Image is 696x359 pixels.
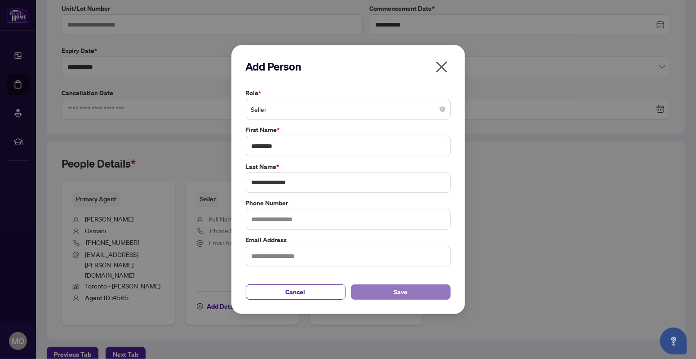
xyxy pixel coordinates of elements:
[351,284,451,300] button: Save
[440,106,445,112] span: close-circle
[246,198,451,208] label: Phone Number
[394,285,408,299] span: Save
[660,328,687,355] button: Open asap
[246,162,451,172] label: Last Name
[246,284,346,300] button: Cancel
[251,101,445,118] span: Seller
[286,285,306,299] span: Cancel
[434,60,449,74] span: close
[246,88,451,98] label: Role
[246,125,451,135] label: First Name
[246,59,451,74] h2: Add Person
[246,235,451,245] label: Email Address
